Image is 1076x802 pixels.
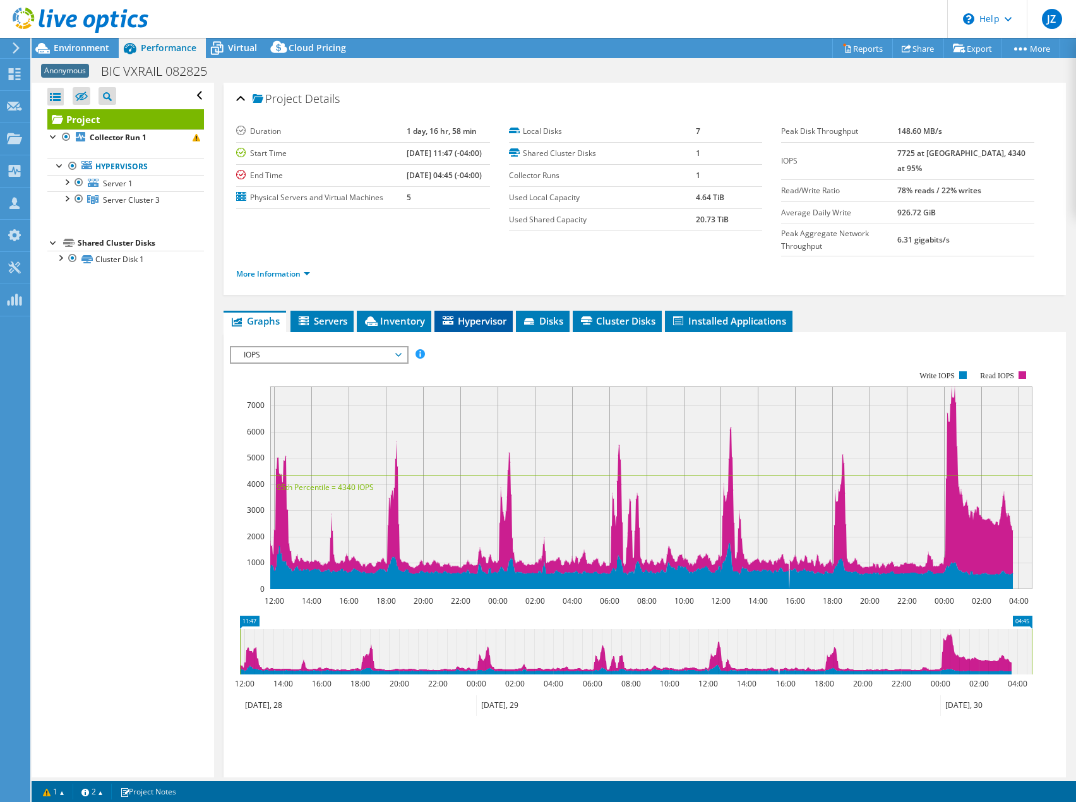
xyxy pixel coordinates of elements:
label: Start Time [236,147,406,160]
a: Share [892,39,944,58]
span: Server 1 [103,178,133,189]
text: 4000 [247,479,265,489]
b: 7 [696,126,700,136]
text: 00:00 [467,678,486,689]
text: 04:00 [563,596,582,606]
label: Average Daily Write [781,206,897,219]
text: 20:00 [860,596,880,606]
b: 7725 at [GEOGRAPHIC_DATA], 4340 at 95% [897,148,1025,174]
text: 14:00 [273,678,293,689]
text: 12:00 [265,596,284,606]
label: Collector Runs [509,169,696,182]
b: 926.72 GiB [897,207,936,218]
text: 95th Percentile = 4340 IOPS [277,482,374,493]
text: 12:00 [235,678,254,689]
a: Hypervisors [47,159,204,175]
text: 22:00 [428,678,448,689]
span: Graphs [230,314,280,327]
text: 14:00 [302,596,321,606]
text: 18:00 [815,678,834,689]
a: More Information [236,268,310,279]
span: Inventory [363,314,425,327]
text: 00:00 [935,596,954,606]
label: Shared Cluster Disks [509,147,696,160]
b: 148.60 MB/s [897,126,942,136]
text: 12:00 [711,596,731,606]
text: 20:00 [853,678,873,689]
text: 12:00 [698,678,718,689]
span: Details [305,91,340,106]
text: 22:00 [451,596,470,606]
label: Used Shared Capacity [509,213,696,226]
div: Shared Cluster Disks [78,236,204,251]
text: 02:00 [505,678,525,689]
text: 10:00 [660,678,679,689]
text: 20:00 [414,596,433,606]
svg: \n [963,13,974,25]
text: 1000 [247,557,265,568]
b: 1 day, 16 hr, 58 min [407,126,477,136]
text: 22:00 [892,678,911,689]
text: 02:00 [969,678,989,689]
text: 5000 [247,452,265,463]
span: Project [253,93,302,105]
text: 04:00 [544,678,563,689]
text: 08:00 [637,596,657,606]
b: 1 [696,148,700,159]
b: 1 [696,170,700,181]
text: 6000 [247,426,265,437]
text: 04:00 [1009,596,1029,606]
label: Physical Servers and Virtual Machines [236,191,406,204]
span: Performance [141,42,196,54]
text: 16:00 [776,678,796,689]
text: 16:00 [312,678,332,689]
span: Server Cluster 3 [103,195,160,205]
text: 0 [260,584,265,594]
text: 04:00 [1008,678,1027,689]
a: 2 [73,784,112,799]
span: JZ [1042,9,1062,29]
label: Local Disks [509,125,696,138]
text: 14:00 [748,596,768,606]
text: Read IOPS [981,371,1015,380]
text: 00:00 [488,596,508,606]
a: Project Notes [111,784,185,799]
b: 6.31 gigabits/s [897,234,950,245]
label: Peak Aggregate Network Throughput [781,227,897,253]
span: Virtual [228,42,257,54]
text: 02:00 [972,596,991,606]
text: 06:00 [600,596,619,606]
span: Servers [297,314,347,327]
a: Collector Run 1 [47,129,204,146]
text: 3000 [247,505,265,515]
text: 14:00 [737,678,756,689]
text: 18:00 [376,596,396,606]
b: 20.73 TiB [696,214,729,225]
text: 06:00 [583,678,602,689]
span: Hypervisor [441,314,506,327]
b: 4.64 TiB [696,192,724,203]
label: Used Local Capacity [509,191,696,204]
span: Cloud Pricing [289,42,346,54]
label: Peak Disk Throughput [781,125,897,138]
text: 2000 [247,531,265,542]
span: Environment [54,42,109,54]
b: [DATE] 04:45 (-04:00) [407,170,482,181]
text: 18:00 [350,678,370,689]
text: 08:00 [621,678,641,689]
text: 22:00 [897,596,917,606]
span: IOPS [237,347,400,362]
a: Reports [832,39,893,58]
span: Disks [522,314,563,327]
label: IOPS [781,155,897,167]
a: Export [943,39,1002,58]
b: [DATE] 11:47 (-04:00) [407,148,482,159]
span: Cluster Disks [579,314,655,327]
text: 20:00 [390,678,409,689]
text: 18:00 [823,596,842,606]
a: Server Cluster 3 [47,191,204,208]
b: 5 [407,192,411,203]
span: Anonymous [41,64,89,78]
a: Cluster Disk 1 [47,251,204,267]
text: 10:00 [674,596,694,606]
